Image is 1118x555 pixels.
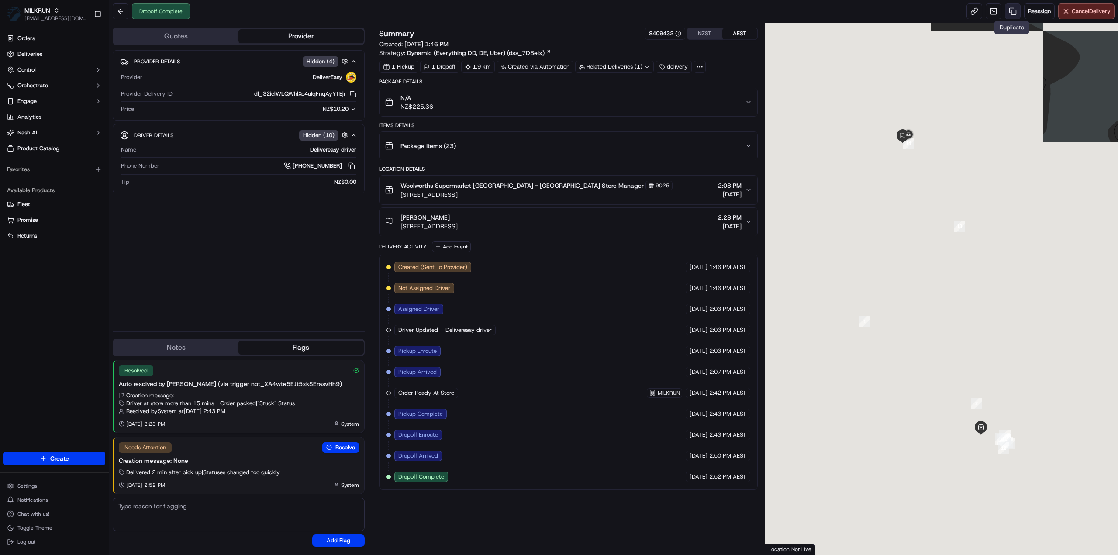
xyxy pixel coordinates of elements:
[120,128,357,142] button: Driver DetailsHidden (10)
[3,522,105,534] button: Toggle Theme
[379,48,551,57] div: Strategy:
[1000,435,1011,446] div: 6
[709,410,746,418] span: 2:43 PM AEST
[690,263,707,271] span: [DATE]
[398,305,439,313] span: Assigned Driver
[718,190,742,199] span: [DATE]
[400,141,456,150] span: Package Items ( 23 )
[400,102,433,111] span: NZ$225.36
[709,347,746,355] span: 2:03 PM AEST
[134,58,180,65] span: Provider Details
[7,200,102,208] a: Fleet
[687,28,722,39] button: NZST
[17,483,37,490] span: Settings
[690,326,707,334] span: [DATE]
[400,222,458,231] span: [STREET_ADDRESS]
[709,284,746,292] span: 1:46 PM AEST
[121,162,159,170] span: Phone Number
[140,146,356,154] div: Delivereasy driver
[380,132,757,160] button: Package Items (23)
[398,473,444,481] span: Dropoff Complete
[114,341,238,355] button: Notes
[119,442,172,453] div: Needs Attention
[119,456,359,465] div: Creation message: None
[656,182,669,189] span: 9025
[50,454,69,463] span: Create
[322,442,359,453] button: Resolve
[380,176,757,204] button: Woolworths Supermarket [GEOGRAPHIC_DATA] - [GEOGRAPHIC_DATA] Store Manager9025[STREET_ADDRESS]2:0...
[690,284,707,292] span: [DATE]
[179,407,225,415] span: at [DATE] 2:43 PM
[398,326,438,334] span: Driver Updated
[126,392,174,400] span: Creation message:
[17,82,48,90] span: Orchestrate
[859,316,870,327] div: 1
[398,389,454,397] span: Order Ready At Store
[17,66,36,74] span: Control
[24,6,50,15] span: MILKRUN
[379,78,758,85] div: Package Details
[114,29,238,43] button: Quotes
[279,105,356,113] button: NZ$10.20
[299,130,350,141] button: Hidden (10)
[312,534,365,547] button: Add Flag
[3,452,105,465] button: Create
[3,110,105,124] a: Analytics
[126,482,165,489] span: [DATE] 2:52 PM
[656,61,692,73] div: delivery
[398,368,437,376] span: Pickup Arrived
[398,263,467,271] span: Created (Sent To Provider)
[17,216,38,224] span: Promise
[3,494,105,506] button: Notifications
[3,213,105,227] button: Promise
[497,61,573,73] div: Created via Automation
[649,30,681,38] button: 8409432
[380,208,757,236] button: [PERSON_NAME][STREET_ADDRESS]2:28 PM[DATE]
[709,326,746,334] span: 2:03 PM AEST
[17,538,35,545] span: Log out
[3,63,105,77] button: Control
[1072,7,1111,15] span: Cancel Delivery
[994,21,1029,34] div: Duplicate
[3,79,105,93] button: Orchestrate
[709,305,746,313] span: 2:03 PM AEST
[1024,3,1055,19] button: Reassign
[17,50,42,58] span: Deliveries
[718,222,742,231] span: [DATE]
[238,29,363,43] button: Provider
[346,72,356,83] img: delivereasy_logo.png
[3,31,105,45] a: Orders
[997,434,1009,445] div: 5
[3,126,105,140] button: Nash AI
[313,73,342,81] span: DeliverEasy
[765,544,815,555] div: Location Not Live
[1028,7,1051,15] span: Reassign
[718,213,742,222] span: 2:28 PM
[120,54,357,69] button: Provider DetailsHidden (4)
[134,132,173,139] span: Driver Details
[400,190,673,199] span: [STREET_ADDRESS]
[126,400,295,407] span: Driver at store more than 15 mins - Order packed | "Stuck" Status
[407,48,551,57] a: Dynamic (Everything DD, DE, Uber) (dss_7D8eix)
[238,341,363,355] button: Flags
[24,15,87,22] button: [EMAIL_ADDRESS][DOMAIN_NAME]
[709,389,746,397] span: 2:42 PM AEST
[445,326,492,334] span: Delivereasy driver
[709,452,746,460] span: 2:50 PM AEST
[341,482,359,489] span: System
[998,442,1009,454] div: 12
[17,145,59,152] span: Product Catalog
[658,390,680,396] span: MILKRUN
[323,105,349,113] span: NZ$10.20
[17,113,41,121] span: Analytics
[3,229,105,243] button: Returns
[379,30,414,38] h3: Summary
[380,88,757,116] button: N/ANZ$225.36
[432,241,471,252] button: Add Event
[690,368,707,376] span: [DATE]
[7,232,102,240] a: Returns
[126,407,177,415] span: Resolved by System
[404,40,449,48] span: [DATE] 1:46 PM
[284,161,356,171] a: [PHONE_NUMBER]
